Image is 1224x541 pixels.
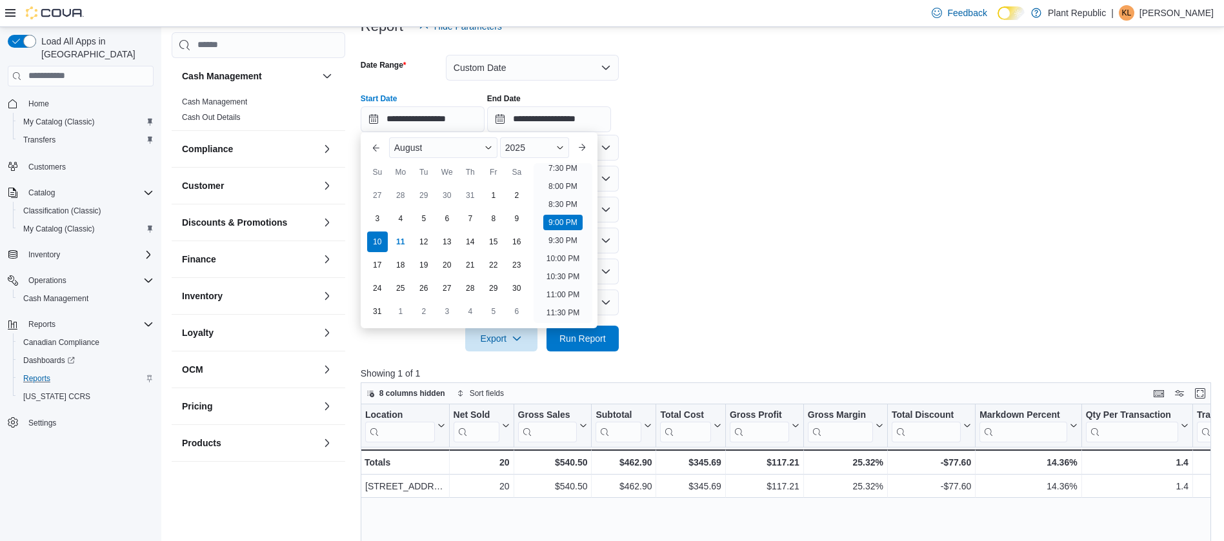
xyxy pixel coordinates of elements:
[379,388,445,398] span: 8 columns hidden
[601,173,611,184] button: Open list of options
[36,35,154,61] span: Load All Apps in [GEOGRAPHIC_DATA]
[437,185,457,206] div: day-30
[414,208,434,229] div: day-5
[470,388,504,398] span: Sort fields
[534,163,592,323] ul: Time
[13,333,159,351] button: Canadian Compliance
[1139,5,1214,21] p: [PERSON_NAME]
[446,55,619,81] button: Custom Date
[730,409,789,422] div: Gross Profit
[182,363,317,376] button: OCM
[23,117,95,127] span: My Catalog (Classic)
[892,455,971,470] div: -$77.60
[13,388,159,406] button: [US_STATE] CCRS
[414,278,434,299] div: day-26
[23,317,154,332] span: Reports
[182,112,241,123] span: Cash Out Details
[319,325,335,340] button: Loyalty
[18,353,80,368] a: Dashboards
[543,215,583,230] li: 9:00 PM
[28,99,49,109] span: Home
[660,409,721,442] button: Total Cost
[23,415,154,431] span: Settings
[979,409,1067,442] div: Markdown Percent
[596,455,652,470] div: $462.90
[507,208,527,229] div: day-9
[460,162,481,182] div: Th
[182,70,262,83] h3: Cash Management
[730,409,799,442] button: Gross Profit
[18,132,154,148] span: Transfers
[367,162,388,182] div: Su
[660,455,721,470] div: $345.69
[483,278,504,299] div: day-29
[28,188,55,198] span: Catalog
[453,409,499,422] div: Net Sold
[319,288,335,304] button: Inventory
[23,373,50,384] span: Reports
[18,203,106,219] a: Classification (Classic)
[1119,5,1134,21] div: Kaya-Leena Mulera
[808,455,883,470] div: 25.32%
[182,113,241,122] a: Cash Out Details
[517,409,577,442] div: Gross Sales
[507,301,527,322] div: day-6
[3,94,159,113] button: Home
[13,290,159,308] button: Cash Management
[390,301,411,322] div: day-1
[3,271,159,290] button: Operations
[507,278,527,299] div: day-30
[979,455,1077,470] div: 14.36%
[13,369,159,388] button: Reports
[182,290,317,302] button: Inventory
[979,409,1067,422] div: Markdown Percent
[596,409,641,442] div: Subtotal
[28,275,66,286] span: Operations
[505,143,525,153] span: 2025
[414,231,434,252] div: day-12
[23,185,154,201] span: Catalog
[460,185,481,206] div: day-31
[500,137,569,158] div: Button. Open the year selector. 2025 is currently selected.
[3,315,159,333] button: Reports
[23,273,154,288] span: Operations
[182,179,317,192] button: Customer
[389,137,497,158] div: Button. Open the month selector. August is currently selected.
[483,208,504,229] div: day-8
[543,179,583,194] li: 8:00 PM
[18,203,154,219] span: Classification (Classic)
[437,162,457,182] div: We
[182,143,233,155] h3: Compliance
[319,251,335,267] button: Finance
[361,60,406,70] label: Date Range
[473,326,530,351] span: Export
[319,215,335,230] button: Discounts & Promotions
[23,391,90,402] span: [US_STATE] CCRS
[507,255,527,275] div: day-23
[13,220,159,238] button: My Catalog (Classic)
[361,386,450,401] button: 8 columns hidden
[28,162,66,172] span: Customers
[730,409,789,442] div: Gross Profit
[1085,409,1188,442] button: Qty Per Transaction
[18,371,55,386] a: Reports
[18,114,154,130] span: My Catalog (Classic)
[3,184,159,202] button: Catalog
[18,291,94,306] a: Cash Management
[13,202,159,220] button: Classification (Classic)
[808,478,883,494] div: 25.32%
[460,301,481,322] div: day-4
[947,6,987,19] span: Feedback
[23,206,101,216] span: Classification (Classic)
[541,305,585,320] li: 11:30 PM
[1192,386,1208,401] button: Enter fullscreen
[13,131,159,149] button: Transfers
[23,355,75,366] span: Dashboards
[18,371,154,386] span: Reports
[1085,478,1188,494] div: 1.4
[182,437,221,449] h3: Products
[390,255,411,275] div: day-18
[483,255,504,275] div: day-22
[319,435,335,451] button: Products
